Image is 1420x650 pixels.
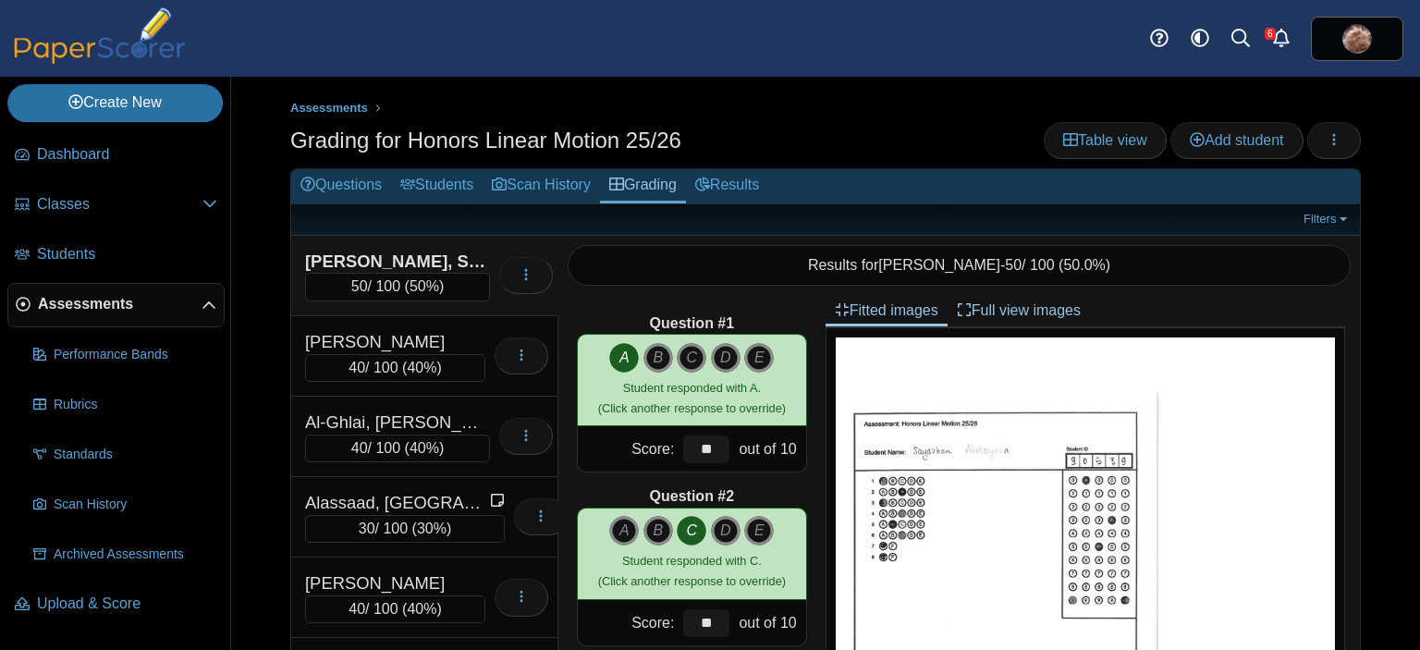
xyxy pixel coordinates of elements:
[7,133,225,178] a: Dashboard
[686,169,768,203] a: Results
[1342,24,1372,54] span: Jean-Paul Whittall
[826,295,948,326] a: Fitted images
[948,295,1090,326] a: Full view images
[600,169,686,203] a: Grading
[54,546,217,564] span: Archived Assessments
[349,360,365,375] span: 40
[26,433,225,477] a: Standards
[711,343,741,373] i: D
[483,169,600,203] a: Scan History
[38,294,202,314] span: Assessments
[54,346,217,364] span: Performance Bands
[26,533,225,577] a: Archived Assessments
[677,516,706,546] i: C
[1342,24,1372,54] img: ps.7gEweUQfp4xW3wTN
[37,194,202,215] span: Classes
[677,343,706,373] i: C
[1311,17,1403,61] a: ps.7gEweUQfp4xW3wTN
[1063,257,1105,273] span: 50.0%
[305,273,490,300] div: / 100 ( )
[37,594,217,614] span: Upload & Score
[7,51,192,67] a: PaperScorer
[7,84,223,121] a: Create New
[305,435,490,462] div: / 100 ( )
[26,333,225,377] a: Performance Bands
[1299,210,1355,228] a: Filters
[359,521,375,536] span: 30
[1261,18,1302,59] a: Alerts
[734,426,805,472] div: out of 10
[598,381,786,415] small: (Click another response to override)
[351,440,368,456] span: 40
[410,440,439,456] span: 40%
[305,411,490,435] div: Al-Ghlai, [PERSON_NAME]
[7,233,225,277] a: Students
[305,595,485,623] div: / 100 ( )
[7,283,225,327] a: Assessments
[643,516,673,546] i: B
[26,483,225,527] a: Scan History
[305,250,490,274] div: [PERSON_NAME], Sayazhan
[578,600,679,645] div: Score:
[878,257,1000,273] span: [PERSON_NAME]
[643,343,673,373] i: B
[54,396,217,414] span: Rubrics
[598,554,786,588] small: (Click another response to override)
[37,144,217,165] span: Dashboard
[744,343,774,373] i: E
[578,426,679,472] div: Score:
[1005,257,1022,273] span: 50
[1063,132,1147,148] span: Table view
[417,521,447,536] span: 30%
[609,516,639,546] i: A
[1044,122,1167,159] a: Table view
[711,516,741,546] i: D
[7,7,192,64] img: PaperScorer
[54,446,217,464] span: Standards
[744,516,774,546] i: E
[305,515,505,543] div: / 100 ( )
[1190,132,1283,148] span: Add student
[407,601,436,617] span: 40%
[623,381,761,395] span: Student responded with A.
[391,169,483,203] a: Students
[568,245,1351,286] div: Results for - / 100 ( )
[349,601,365,617] span: 40
[54,496,217,514] span: Scan History
[7,583,225,627] a: Upload & Score
[305,491,490,515] div: Alassaad, [GEOGRAPHIC_DATA]
[622,554,762,568] span: Student responded with C.
[7,183,225,227] a: Classes
[305,571,485,595] div: [PERSON_NAME]
[37,244,217,264] span: Students
[291,169,391,203] a: Questions
[305,354,485,382] div: / 100 ( )
[410,278,439,294] span: 50%
[351,278,368,294] span: 50
[609,343,639,373] i: A
[26,383,225,427] a: Rubrics
[290,101,368,115] span: Assessments
[290,125,681,156] h1: Grading for Honors Linear Motion 25/26
[734,600,805,645] div: out of 10
[305,330,485,354] div: [PERSON_NAME]
[1170,122,1303,159] a: Add student
[650,313,735,334] b: Question #1
[286,97,373,120] a: Assessments
[650,486,735,507] b: Question #2
[407,360,436,375] span: 40%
